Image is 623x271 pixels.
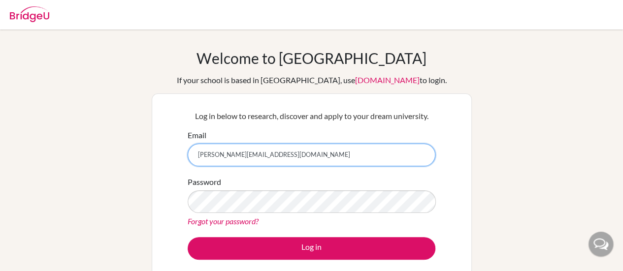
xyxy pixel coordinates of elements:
[355,75,420,85] a: [DOMAIN_NAME]
[188,110,435,122] p: Log in below to research, discover and apply to your dream university.
[10,6,49,22] img: Bridge-U
[177,74,447,86] div: If your school is based in [GEOGRAPHIC_DATA], use to login.
[22,7,42,16] span: Help
[197,49,426,67] h1: Welcome to [GEOGRAPHIC_DATA]
[188,237,435,260] button: Log in
[188,216,259,226] a: Forgot your password?
[188,129,206,141] label: Email
[188,176,221,188] label: Password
